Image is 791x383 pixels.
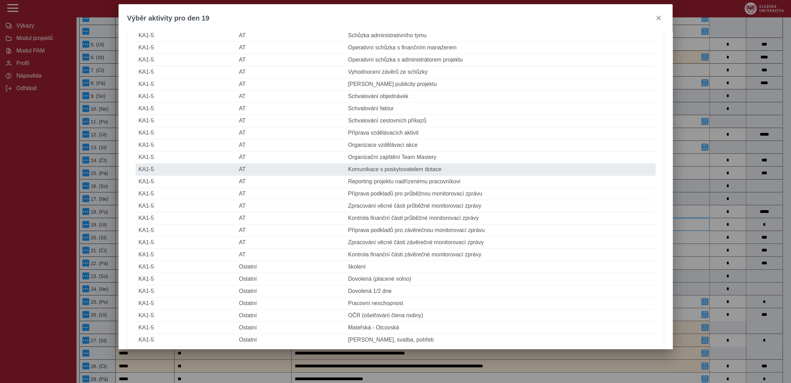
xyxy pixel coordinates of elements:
[236,322,345,334] td: Ostatní
[136,310,236,322] td: KA1-5
[236,54,345,66] td: AT
[136,237,236,249] td: KA1-5
[136,297,236,310] td: KA1-5
[236,139,345,151] td: AT
[136,188,236,200] td: KA1-5
[345,90,655,103] td: Schvalování objednávek
[345,139,655,151] td: Organizace vzdělávací akce
[136,139,236,151] td: KA1-5
[345,212,655,224] td: Kontrola finanční části průběžné monitorovací zprávy
[236,297,345,310] td: Ostatní
[136,176,236,188] td: KA1-5
[236,237,345,249] td: AT
[345,224,655,237] td: Příprava podkladů pro závěrečnou monitorovací zprávu
[236,127,345,139] td: AT
[236,66,345,78] td: AT
[236,249,345,261] td: AT
[236,273,345,285] td: Ostatní
[136,334,236,346] td: KA1-5
[136,90,236,103] td: KA1-5
[236,310,345,322] td: Ostatní
[345,346,655,358] td: Ostatní
[653,13,664,24] button: close
[345,176,655,188] td: Reporting projektu nadřízenému pracovníkovi
[345,237,655,249] td: Zpracování věcné části závěrečné monitorovací zprávy
[136,200,236,212] td: KA1-5
[345,334,655,346] td: [PERSON_NAME], svatba, pohřeb
[136,30,236,42] td: KA1-5
[345,322,655,334] td: Mateřská - Otcovská
[345,78,655,90] td: [PERSON_NAME] publicity projektu
[236,90,345,103] td: AT
[236,151,345,163] td: AT
[136,103,236,115] td: KA1-5
[236,212,345,224] td: AT
[236,346,345,358] td: Ostatní
[236,42,345,54] td: AT
[136,54,236,66] td: KA1-5
[345,273,655,285] td: Dovolená (placené volno)
[345,200,655,212] td: Zpracování věcné části průběžné monitorovací zprávy
[136,322,236,334] td: KA1-5
[236,176,345,188] td: AT
[236,163,345,176] td: AT
[345,115,655,127] td: Schvalování cestovních příkazů
[136,273,236,285] td: KA1-5
[136,42,236,54] td: KA1-5
[236,30,345,42] td: AT
[236,224,345,237] td: AT
[127,14,209,22] span: Výběr aktivity pro den 19
[136,78,236,90] td: KA1-5
[136,163,236,176] td: KA1-5
[136,346,236,358] td: KA1-5
[136,224,236,237] td: KA1-5
[345,30,655,42] td: Schůzka administrativního týmu
[345,54,655,66] td: Operativní schůzka s administrátorem projektu
[345,127,655,139] td: Příprava vzdělávacích aktivit
[236,285,345,297] td: Ostatní
[136,66,236,78] td: KA1-5
[236,334,345,346] td: Ostatní
[345,103,655,115] td: Schvalování faktur
[136,212,236,224] td: KA1-5
[236,115,345,127] td: AT
[345,151,655,163] td: Organizační zajištění Team Mastery
[345,310,655,322] td: OČR (ošetřování člena rodiny)
[236,78,345,90] td: AT
[136,127,236,139] td: KA1-5
[345,188,655,200] td: Příprava podkladů pro průběžnou monitorovací zprávu
[236,188,345,200] td: AT
[236,200,345,212] td: AT
[236,261,345,273] td: Ostatní
[136,261,236,273] td: KA1-5
[345,249,655,261] td: Kontrola finanční části závěrečné monitorovací zprávy
[236,103,345,115] td: AT
[136,249,236,261] td: KA1-5
[345,261,655,273] td: školení
[345,285,655,297] td: Dovolená 1/2 dne
[345,42,655,54] td: Operativní schůzka s finančním manažerem
[136,151,236,163] td: KA1-5
[136,285,236,297] td: KA1-5
[345,66,655,78] td: Vyhodnocení závěrů ze schůzky
[136,115,236,127] td: KA1-5
[345,297,655,310] td: Pracovní neschopnost
[345,163,655,176] td: Komunikace s poskytovatelem dotace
